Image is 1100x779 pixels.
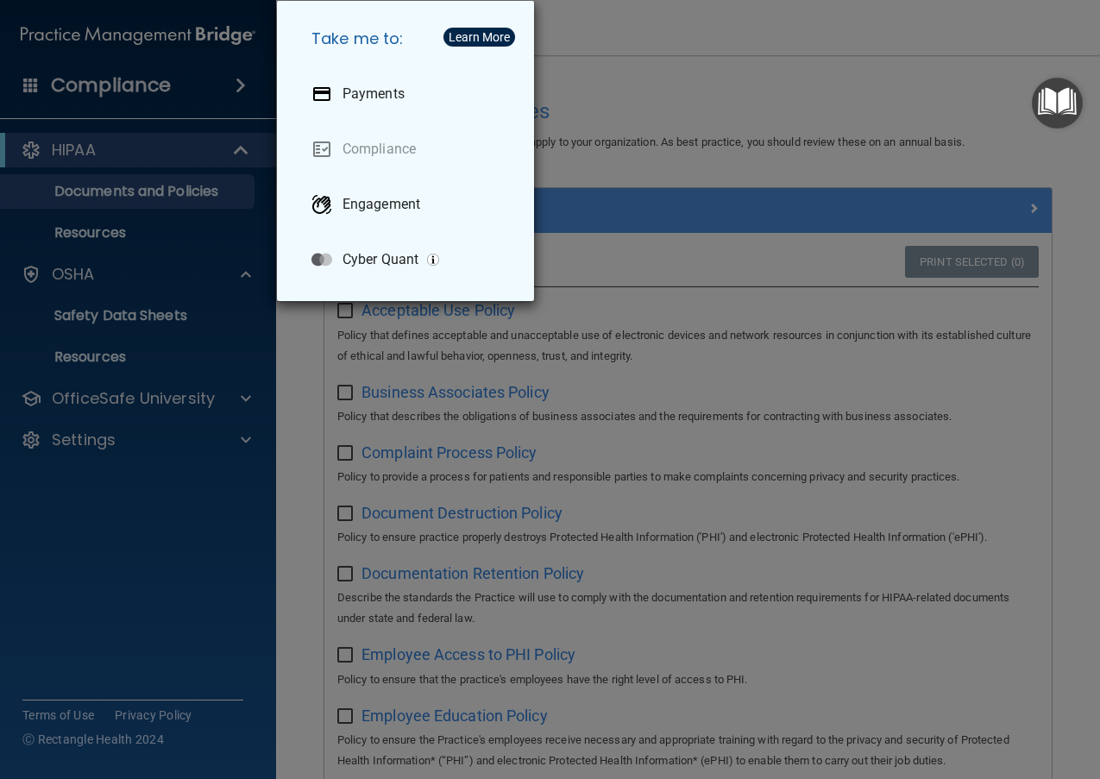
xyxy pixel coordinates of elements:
iframe: Drift Widget Chat Controller [801,656,1079,726]
h5: Take me to: [298,15,520,63]
button: Open Resource Center [1032,78,1083,129]
a: Cyber Quant [298,236,520,284]
p: Payments [343,85,405,103]
a: Engagement [298,180,520,229]
button: Learn More [443,28,515,47]
p: Cyber Quant [343,251,418,268]
p: Engagement [343,196,420,213]
a: Compliance [298,125,520,173]
a: Payments [298,70,520,118]
div: Learn More [449,31,510,43]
